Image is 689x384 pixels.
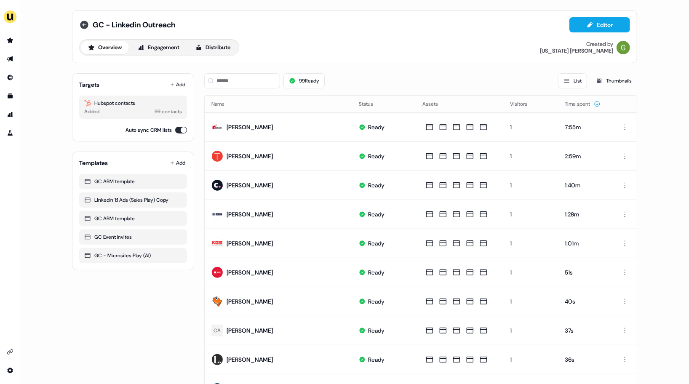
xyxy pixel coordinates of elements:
div: GC ABM template [84,214,182,223]
div: 1 [510,355,552,364]
button: Visitors [510,96,538,112]
button: Editor [569,17,630,32]
div: Ready [368,210,385,219]
div: Ready [368,355,385,364]
div: Ready [368,181,385,189]
a: Go to Inbound [3,71,17,84]
div: [PERSON_NAME] [227,326,273,335]
a: Go to templates [3,89,17,103]
a: Go to attribution [3,108,17,121]
div: [PERSON_NAME] [227,268,273,277]
button: Add [168,157,187,169]
div: Ready [368,268,385,277]
div: 1 [510,210,552,219]
div: [US_STATE] [PERSON_NAME] [540,48,613,54]
div: LinkedIn 1:1 Ads (Sales Play) Copy [84,196,182,204]
a: Go to outbound experience [3,52,17,66]
a: Editor [569,21,630,30]
div: Ready [368,239,385,248]
div: Added [84,107,99,116]
div: [PERSON_NAME] [227,239,273,248]
img: Georgia [617,41,630,54]
button: Distribute [188,41,238,54]
label: Auto sync CRM lists [126,126,172,134]
button: Status [359,96,383,112]
div: [PERSON_NAME] [227,210,273,219]
div: 7:55m [565,123,605,131]
div: 51s [565,268,605,277]
div: [PERSON_NAME] [227,152,273,160]
div: Ready [368,123,385,131]
th: Assets [416,96,504,112]
div: 2:59m [565,152,605,160]
div: 1 [510,181,552,189]
a: Go to integrations [3,364,17,377]
div: 1 [510,326,552,335]
a: Go to experiments [3,126,17,140]
div: GC ABM template [84,177,182,186]
button: Name [211,96,235,112]
div: Targets [79,80,99,89]
div: Templates [79,159,108,167]
button: Engagement [131,41,187,54]
button: Time spent [565,96,601,112]
div: 1:28m [565,210,605,219]
div: Created by [586,41,613,48]
div: CA [214,326,221,335]
div: [PERSON_NAME] [227,297,273,306]
button: Thumbnails [590,73,637,88]
div: 1 [510,297,552,306]
button: 99Ready [283,73,325,88]
button: Add [168,79,187,91]
div: [PERSON_NAME] [227,181,273,189]
div: 99 contacts [155,107,182,116]
div: 1 [510,268,552,277]
div: 36s [565,355,605,364]
div: Ready [368,297,385,306]
div: 40s [565,297,605,306]
div: GC - Microsites Play (AI) [84,251,182,260]
div: 1:01m [565,239,605,248]
div: 37s [565,326,605,335]
div: GC Event Invites [84,233,182,241]
a: Go to prospects [3,34,17,47]
button: List [558,73,587,88]
a: Go to integrations [3,345,17,359]
div: 1 [510,152,552,160]
div: 1 [510,239,552,248]
div: Ready [368,152,385,160]
span: GC - Linkedin Outreach [93,20,175,30]
div: Hubspot contacts [84,99,182,107]
div: [PERSON_NAME] [227,123,273,131]
button: Overview [81,41,129,54]
div: 1:40m [565,181,605,189]
div: 1 [510,123,552,131]
div: Ready [368,326,385,335]
div: [PERSON_NAME] [227,355,273,364]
